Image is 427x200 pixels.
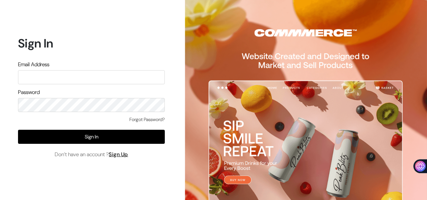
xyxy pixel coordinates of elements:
[18,36,165,51] h1: Sign In
[18,61,49,69] label: Email Address
[18,88,40,96] label: Password
[109,151,128,158] a: Sign Up
[129,116,165,123] a: Forgot Password?
[55,151,128,159] span: Don’t have an account ?
[18,130,165,144] button: Sign In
